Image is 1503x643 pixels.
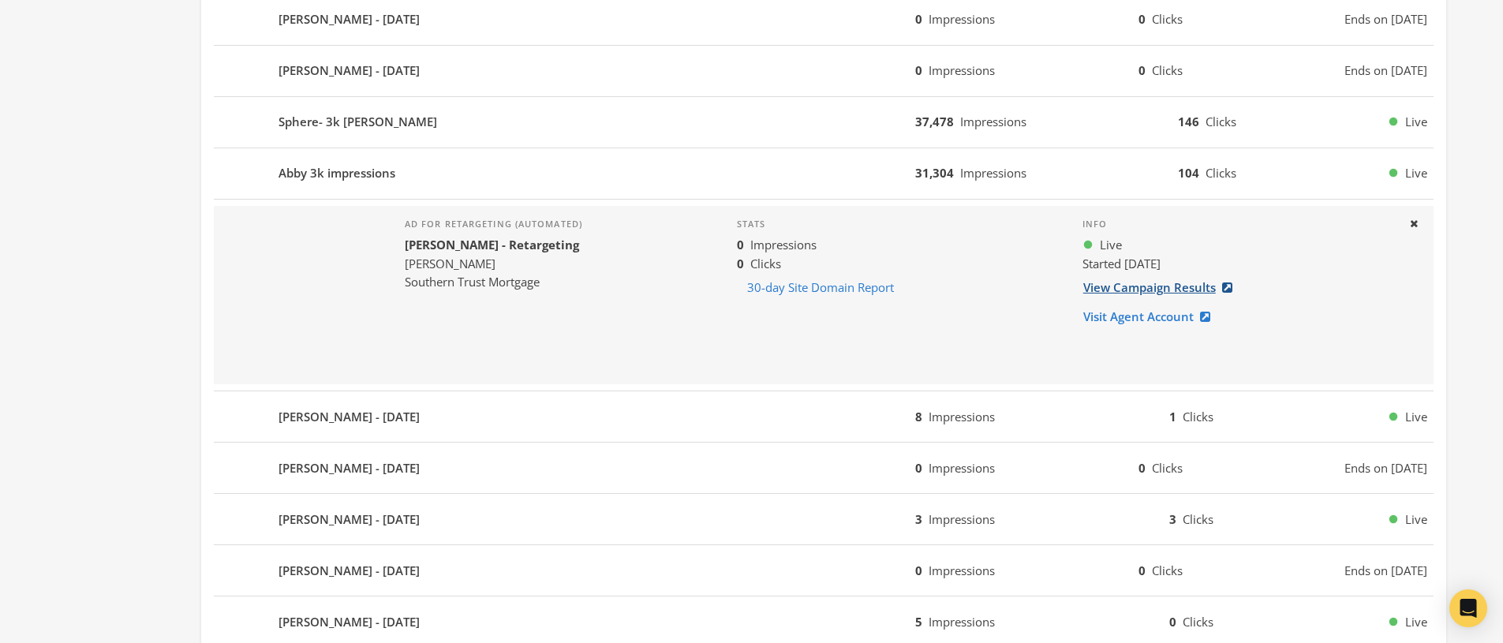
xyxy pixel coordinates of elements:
b: [PERSON_NAME] - [DATE] [279,613,420,631]
span: Ends on [DATE] [1344,62,1427,80]
b: [PERSON_NAME] - [DATE] [279,510,420,529]
span: Clicks [1183,511,1213,527]
button: [PERSON_NAME] - [DATE]0Impressions0ClicksEnds on [DATE] [214,52,1434,90]
span: Clicks [1183,614,1213,630]
span: Clicks [1152,460,1183,476]
b: 0 [915,62,922,78]
button: Abby 3k impressions31,304Impressions104ClicksLive [214,155,1434,193]
button: [PERSON_NAME] - [DATE]8Impressions1ClicksLive [214,398,1434,436]
h4: Info [1082,219,1396,230]
span: Clicks [1152,563,1183,578]
span: Impressions [929,614,995,630]
span: Clicks [1183,409,1213,424]
span: Ends on [DATE] [1344,562,1427,580]
button: Sphere- 3k [PERSON_NAME]37,478Impressions146ClicksLive [214,103,1434,141]
b: [PERSON_NAME] - [DATE] [279,62,420,80]
b: 0 [737,256,744,271]
b: 37,478 [915,114,954,129]
button: [PERSON_NAME] - [DATE]0Impressions0ClicksEnds on [DATE] [214,449,1434,487]
span: Clicks [1152,11,1183,27]
span: Impressions [750,237,817,252]
b: 0 [737,237,744,252]
b: 0 [915,563,922,578]
span: Live [1100,236,1122,254]
b: 31,304 [915,165,954,181]
span: Clicks [1206,114,1236,129]
button: [PERSON_NAME] - [DATE]3Impressions3ClicksLive [214,500,1434,538]
b: 0 [915,11,922,27]
a: Visit Agent Account [1082,302,1221,331]
b: 146 [1178,114,1199,129]
div: [PERSON_NAME] [405,255,582,273]
div: Started [DATE] [1082,255,1396,273]
b: 0 [1138,563,1146,578]
span: Live [1405,510,1427,529]
span: Ends on [DATE] [1344,10,1427,28]
span: Clicks [1206,165,1236,181]
b: 0 [1138,62,1146,78]
span: Ends on [DATE] [1344,459,1427,477]
div: Southern Trust Mortgage [405,273,582,291]
span: Live [1405,408,1427,426]
b: 0 [1169,614,1176,630]
b: 1 [1169,409,1176,424]
span: Live [1405,164,1427,182]
span: Impressions [929,409,995,424]
span: Impressions [960,114,1026,129]
button: [PERSON_NAME] - [DATE]0Impressions0ClicksEnds on [DATE] [214,551,1434,589]
button: [PERSON_NAME] - [DATE]0Impressions0ClicksEnds on [DATE] [214,1,1434,39]
span: Impressions [929,511,995,527]
button: [PERSON_NAME] - [DATE]5Impressions0ClicksLive [214,603,1434,641]
h4: Stats [737,219,1057,230]
span: Live [1405,613,1427,631]
b: [PERSON_NAME] - [DATE] [279,562,420,580]
a: View Campaign Results [1082,273,1243,302]
span: Impressions [929,460,995,476]
span: Impressions [929,563,995,578]
button: 30-day Site Domain Report [737,273,904,302]
b: [PERSON_NAME] - [DATE] [279,408,420,426]
b: [PERSON_NAME] - [DATE] [279,459,420,477]
b: 5 [915,614,922,630]
b: 0 [1138,460,1146,476]
b: [PERSON_NAME] - Retargeting [405,237,579,252]
span: Impressions [929,62,995,78]
b: 104 [1178,165,1199,181]
b: 0 [1138,11,1146,27]
b: [PERSON_NAME] - [DATE] [279,10,420,28]
b: Abby 3k impressions [279,164,395,182]
b: Sphere- 3k [PERSON_NAME] [279,113,437,131]
span: Clicks [1152,62,1183,78]
b: 8 [915,409,922,424]
span: Impressions [929,11,995,27]
b: 3 [915,511,922,527]
div: Open Intercom Messenger [1449,589,1487,627]
h4: Ad for retargeting (automated) [405,219,582,230]
b: 3 [1169,511,1176,527]
span: Clicks [750,256,781,271]
span: Impressions [960,165,1026,181]
b: 0 [915,460,922,476]
span: Live [1405,113,1427,131]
